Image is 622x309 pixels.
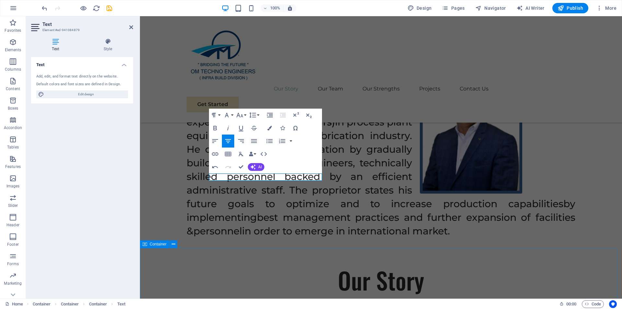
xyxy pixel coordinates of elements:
button: Line Height [248,109,260,122]
p: Features [5,164,21,169]
p: Footer [7,242,19,247]
button: Ordered List [276,135,288,148]
button: Colors [263,122,276,135]
p: Favorites [5,28,21,33]
h4: Text [31,57,133,69]
button: 100% [260,4,283,12]
span: Code [585,300,601,308]
button: Insert Table [222,148,234,160]
h4: Text [31,38,83,52]
span: Publish [558,5,583,11]
i: Save (Ctrl+S) [106,5,113,12]
h6: Session time [559,300,577,308]
button: Superscript [290,109,302,122]
button: More [593,3,619,13]
div: Default colors and font sizes are defined in Design. [36,82,128,87]
button: Align Center [222,135,234,148]
button: Paragraph Format [209,109,221,122]
span: Pages [442,5,465,11]
button: Edit design [36,90,128,98]
p: Images [6,184,20,189]
span: Container [150,242,167,246]
span: AI [258,165,262,169]
button: Special Characters [289,122,302,135]
button: Clear Formatting [235,148,247,160]
span: Edit design [46,90,126,98]
p: Columns [5,67,21,72]
p: Content [6,86,20,91]
h2: Text [42,21,133,27]
p: Slider [8,203,18,208]
button: Font Size [235,109,247,122]
p: Boxes [8,106,18,111]
span: 00 00 [566,300,576,308]
div: Add, edit, and format text directly on the website. [36,74,128,79]
span: Navigator [475,5,506,11]
h6: 100% [270,4,281,12]
p: Forms [7,261,19,267]
button: Code [582,300,604,308]
button: Align Justify [248,135,260,148]
button: Pages [439,3,467,13]
button: Icons [276,122,289,135]
span: Click to select. Double-click to edit [117,300,125,308]
span: : [571,302,572,306]
button: Design [405,3,434,13]
button: Increase Indent [264,109,276,122]
button: Font Family [222,109,234,122]
button: Data Bindings [248,148,257,160]
p: Tables [7,145,19,150]
span: Click to select. Double-click to edit [61,300,79,308]
button: Redo (Ctrl+Shift+Z) [222,160,234,173]
button: Strikethrough [248,122,260,135]
button: save [105,4,113,12]
i: Undo: Change text (Ctrl+Z) [41,5,48,12]
h4: Style [83,38,133,52]
button: HTML [258,148,270,160]
button: Align Right [235,135,247,148]
button: Underline (Ctrl+U) [235,122,247,135]
span: Click to select. Double-click to edit [89,300,107,308]
button: AI Writer [514,3,547,13]
span: Design [408,5,432,11]
button: Decrease Indent [277,109,289,122]
button: Publish [552,3,588,13]
a: Click to cancel selection. Double-click to open Pages [5,300,23,308]
span: AI Writer [516,5,545,11]
span: More [596,5,616,11]
nav: breadcrumb [33,300,125,308]
button: undo [40,4,48,12]
button: Unordered List [263,135,276,148]
button: reload [92,4,100,12]
span: Click to select. Double-click to edit [33,300,51,308]
i: On resize automatically adjust zoom level to fit chosen device. [287,5,293,11]
button: Bold (Ctrl+B) [209,122,221,135]
h3: Element #ed-941084879 [42,27,120,33]
button: Insert Link [209,148,221,160]
button: Ordered List [288,135,294,148]
button: Click here to leave preview mode and continue editing [79,4,87,12]
p: Marketing [4,281,22,286]
button: Navigator [473,3,509,13]
button: Italic (Ctrl+I) [222,122,234,135]
button: Confirm (Ctrl+⏎) [235,160,247,173]
p: Elements [5,47,21,53]
button: Subscript [303,109,315,122]
p: Accordion [4,125,22,130]
p: Header [6,222,19,228]
button: Align Left [209,135,221,148]
button: Usercentrics [609,300,617,308]
button: Undo (Ctrl+Z) [209,160,221,173]
button: AI [248,163,264,171]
